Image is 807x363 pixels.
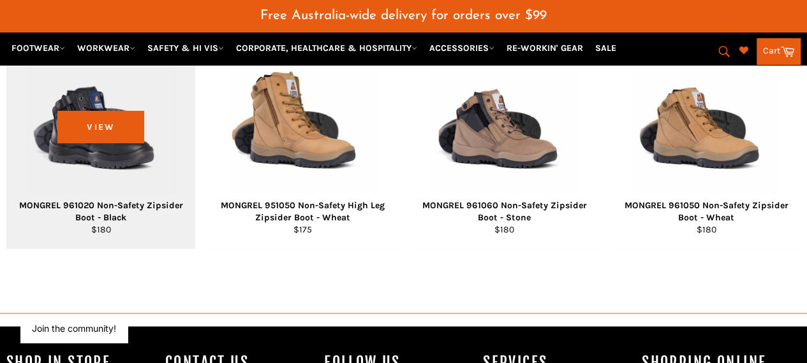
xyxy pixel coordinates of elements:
a: MONGREL 961050 Non-Safety Zipsider Boot - Wheat - Workin' Gear MONGREL 961050 Non-Safety Zipsider... [612,29,801,249]
span: Free Australia-wide delivery for orders over $99 [260,9,547,22]
a: MONGREL 961020 Non-Safety Zipsider Boot - Black - Workin' Gear MONGREL 961020 Non-Safety Zipsider... [6,29,195,249]
a: SAFETY & HI VIS [142,37,229,59]
a: MONGREL 961060 Non-Safety Zipsider Boot - Stone MONGREL 961060 Non-Safety Zipsider Boot - Stone $180 [410,29,599,249]
div: $180 [418,223,591,235]
button: Join the community! [32,323,116,334]
a: RE-WORKIN' GEAR [501,37,588,59]
a: MONGREL 951050 Non-Safety High Leg Zipsider Boot - Wheat - Workin' Gear MONGREL 951050 Non-Safety... [208,29,397,249]
span: View [57,111,144,143]
div: MONGREL 951050 Non-Safety High Leg Zipsider Boot - Wheat [216,199,389,224]
a: CORPORATE, HEALTHCARE & HOSPITALITY [231,37,422,59]
img: MONGREL 961050 Non-Safety Zipsider Boot - Wheat - Workin' Gear [631,45,781,194]
div: MONGREL 961020 Non-Safety Zipsider Boot - Black [15,199,188,224]
a: FOOTWEAR [6,37,70,59]
a: WORKWEAR [72,37,140,59]
div: $180 [619,223,792,235]
img: MONGREL 951050 Non-Safety High Leg Zipsider Boot - Wheat - Workin' Gear [228,45,378,194]
div: $175 [216,223,389,235]
a: ACCESSORIES [424,37,500,59]
img: MONGREL 961060 Non-Safety Zipsider Boot - Stone [429,45,579,194]
a: Cart [757,38,801,65]
div: MONGREL 961050 Non-Safety Zipsider Boot - Wheat [619,199,792,224]
div: MONGREL 961060 Non-Safety Zipsider Boot - Stone [418,199,591,224]
a: SALE [590,37,621,59]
